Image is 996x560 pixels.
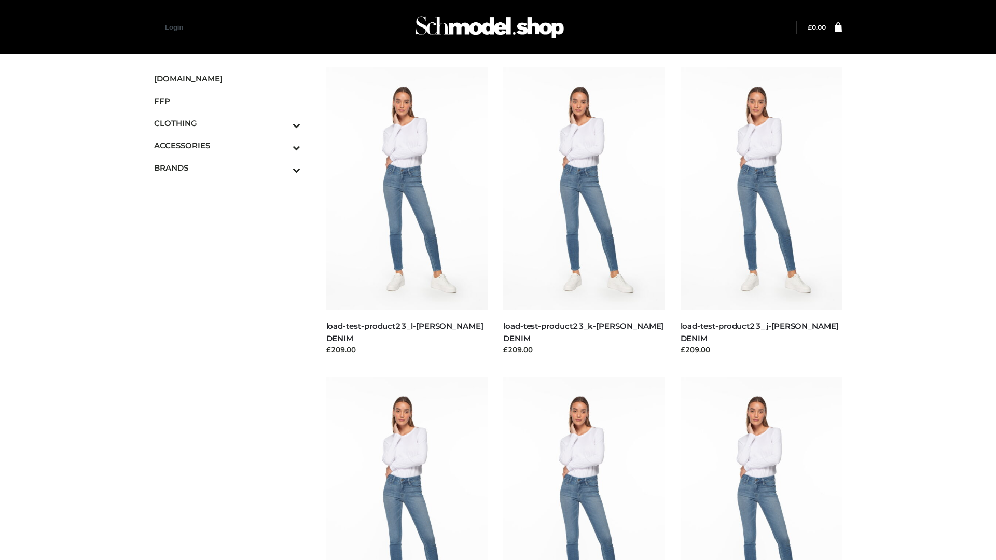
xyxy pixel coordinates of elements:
a: [DOMAIN_NAME] [154,67,300,90]
img: Schmodel Admin 964 [412,7,568,48]
a: load-test-product23_l-[PERSON_NAME] DENIM [326,321,483,343]
span: CLOTHING [154,117,300,129]
a: load-test-product23_j-[PERSON_NAME] DENIM [681,321,839,343]
button: Toggle Submenu [264,112,300,134]
span: £ [808,23,812,31]
a: BRANDSToggle Submenu [154,157,300,179]
div: £209.00 [681,344,842,355]
a: ACCESSORIESToggle Submenu [154,134,300,157]
span: [DOMAIN_NAME] [154,73,300,85]
div: £209.00 [326,344,488,355]
a: CLOTHINGToggle Submenu [154,112,300,134]
bdi: 0.00 [808,23,826,31]
div: £209.00 [503,344,665,355]
button: Toggle Submenu [264,134,300,157]
button: Toggle Submenu [264,157,300,179]
a: load-test-product23_k-[PERSON_NAME] DENIM [503,321,663,343]
span: BRANDS [154,162,300,174]
a: FFP [154,90,300,112]
span: ACCESSORIES [154,139,300,151]
a: Login [165,23,183,31]
span: FFP [154,95,300,107]
a: £0.00 [808,23,826,31]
